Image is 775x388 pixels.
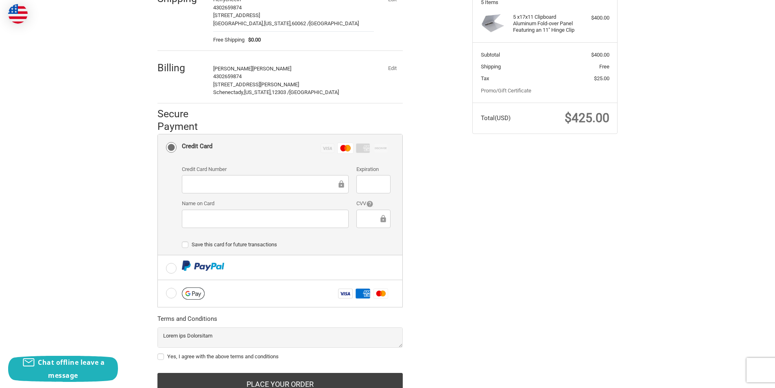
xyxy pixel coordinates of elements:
span: [GEOGRAPHIC_DATA] [309,20,359,26]
iframe: Secure Credit Card Frame - CVV [362,214,378,224]
span: [GEOGRAPHIC_DATA], [213,20,264,26]
label: CVV [356,199,390,208]
iframe: Secure Credit Card Frame - Cardholder Name [188,214,343,224]
span: $25.00 [594,75,609,81]
span: $425.00 [565,111,609,125]
span: Free [599,64,609,70]
textarea: Lorem ips Dolorsitam Consectet adipisc Elit sed doei://tem.61i40.utl Etdolor ma aliq://eni.80a97.... [157,327,403,348]
img: PayPal icon [182,261,225,271]
h2: Secure Payment [157,107,212,133]
a: Promo/Gift Certificate [481,88,531,94]
div: Credit Card [182,140,212,153]
span: Tax [481,75,489,81]
span: 60062 / [292,20,309,26]
label: Name on Card [182,199,349,208]
span: Subtotal [481,52,500,58]
label: Save this card for future transactions [182,241,391,248]
span: [STREET_ADDRESS][PERSON_NAME] [213,81,299,88]
span: [STREET_ADDRESS] [213,12,260,18]
button: Edit [382,63,403,74]
iframe: Secure Credit Card Frame - Expiration Date [362,180,384,189]
h2: Billing [157,61,205,74]
iframe: Secure Credit Card Frame - Credit Card Number [188,180,337,189]
label: Credit Card Number [182,165,349,173]
span: [PERSON_NAME] [213,66,252,72]
span: Chat offline leave a message [38,358,105,380]
span: 12303 / [272,89,289,95]
span: Total (USD) [481,114,511,122]
span: $0.00 [245,36,261,44]
span: Free Shipping [213,36,245,44]
img: Google Pay icon [182,287,205,300]
h4: 5 x 17x11 Clipboard Aluminum Fold-over Panel Featuring an 11" Hinge Clip [513,14,575,34]
button: Chat offline leave a message [8,356,118,382]
span: [GEOGRAPHIC_DATA] [289,89,339,95]
span: Schenectady, [213,89,244,95]
legend: Terms and Conditions [157,314,217,327]
span: [PERSON_NAME] [252,66,291,72]
label: Expiration [356,165,390,173]
img: duty and tax information for United States [8,4,28,24]
span: [US_STATE], [244,89,272,95]
span: 4302659874 [213,4,242,11]
span: Shipping [481,64,501,70]
div: $400.00 [577,14,609,22]
span: [US_STATE], [264,20,292,26]
label: Yes, I agree with the above terms and conditions [157,353,403,360]
span: $400.00 [591,52,609,58]
span: 4302659874 [213,73,242,79]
